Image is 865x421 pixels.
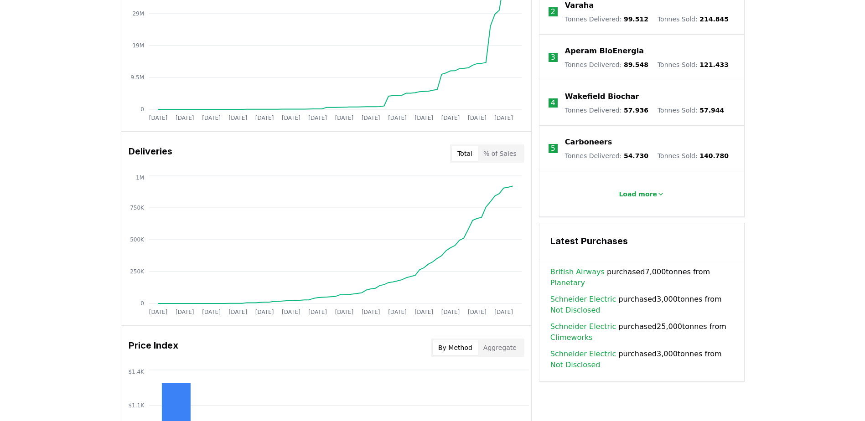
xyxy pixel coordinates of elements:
[308,115,327,121] tspan: [DATE]
[335,309,353,315] tspan: [DATE]
[149,309,167,315] tspan: [DATE]
[624,107,648,114] span: 57.936
[175,309,194,315] tspan: [DATE]
[611,185,672,203] button: Load more
[228,309,247,315] tspan: [DATE]
[361,115,380,121] tspan: [DATE]
[468,309,487,315] tspan: [DATE]
[255,309,274,315] tspan: [DATE]
[282,115,300,121] tspan: [DATE]
[494,115,513,121] tspan: [DATE]
[658,106,724,115] p: Tonnes Sold :
[128,402,145,409] tspan: $1.1K
[624,15,648,23] span: 99.512
[130,74,144,81] tspan: 9.5M
[699,15,729,23] span: 214.845
[550,267,733,288] span: purchased 7,000 tonnes from
[414,115,433,121] tspan: [DATE]
[550,359,601,370] a: Not Disclosed
[441,115,460,121] tspan: [DATE]
[361,309,380,315] tspan: [DATE]
[624,152,648,159] span: 54.730
[388,309,407,315] tspan: [DATE]
[550,349,616,359] a: Schneider Electric
[130,236,145,243] tspan: 500K
[565,151,648,160] p: Tonnes Delivered :
[550,294,616,305] a: Schneider Electric
[129,339,178,357] h3: Price Index
[565,137,612,148] a: Carboneers
[551,143,555,154] p: 5
[565,106,648,115] p: Tonnes Delivered :
[130,268,145,275] tspan: 250K
[699,152,729,159] span: 140.780
[452,146,478,161] button: Total
[478,146,522,161] button: % of Sales
[140,106,144,113] tspan: 0
[565,60,648,69] p: Tonnes Delivered :
[699,107,724,114] span: 57.944
[441,309,460,315] tspan: [DATE]
[550,321,616,332] a: Schneider Electric
[494,309,513,315] tspan: [DATE]
[658,15,729,24] p: Tonnes Sold :
[282,309,300,315] tspan: [DATE]
[478,340,522,355] button: Aggregate
[658,151,729,160] p: Tonnes Sold :
[565,15,648,24] p: Tonnes Delivered :
[551,6,555,17] p: 2
[228,115,247,121] tspan: [DATE]
[550,332,593,343] a: Climeworks
[433,340,478,355] button: By Method
[565,46,644,56] a: Aperam BioEnergia
[132,42,144,49] tspan: 19M
[699,61,729,68] span: 121.433
[550,267,605,277] a: British Airways
[550,305,601,316] a: Not Disclosed
[414,309,433,315] tspan: [DATE]
[175,115,194,121] tspan: [DATE]
[140,300,144,307] tspan: 0
[565,91,639,102] a: Wakefield Biochar
[550,294,733,316] span: purchased 3,000 tonnes from
[550,234,733,248] h3: Latest Purchases
[202,115,221,121] tspan: [DATE]
[128,369,145,375] tspan: $1.4K
[550,321,733,343] span: purchased 25,000 tonnes from
[136,175,144,181] tspan: 1M
[129,144,172,163] h3: Deliveries
[619,190,657,199] p: Load more
[308,309,327,315] tspan: [DATE]
[551,52,555,63] p: 3
[550,349,733,370] span: purchased 3,000 tonnes from
[624,61,648,68] span: 89.548
[202,309,221,315] tspan: [DATE]
[551,98,555,108] p: 4
[335,115,353,121] tspan: [DATE]
[388,115,407,121] tspan: [DATE]
[550,277,585,288] a: Planetary
[149,115,167,121] tspan: [DATE]
[255,115,274,121] tspan: [DATE]
[132,10,144,17] tspan: 29M
[658,60,729,69] p: Tonnes Sold :
[468,115,487,121] tspan: [DATE]
[130,205,145,211] tspan: 750K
